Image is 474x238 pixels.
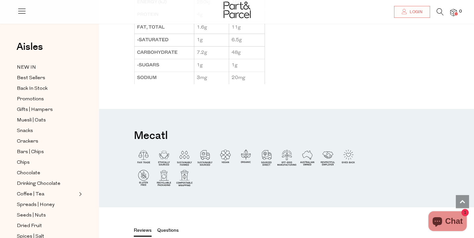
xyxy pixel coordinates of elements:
[17,106,53,114] span: Gifts | Hampers
[157,227,179,236] button: Questions
[154,148,174,167] img: P_P-ICONS-Live_Bec_V11_Ethically_Sourced.svg
[236,148,256,167] img: P_P-ICONS-Live_Bec_V11_Organic.svg
[17,180,60,188] span: Drinking Chocolate
[257,148,276,167] img: P_P-ICONS-Live_Bec_V11_Sourced_Direct.svg
[17,85,77,93] a: Back In Stock
[339,148,358,167] img: P_P-ICONS-Live_Bec_V11_Gives_Back.svg
[17,117,46,124] span: Muesli | Oats
[408,9,422,15] span: Login
[17,106,77,114] a: Gifts | Hampers
[17,127,33,135] span: Snacks
[17,116,77,124] a: Muesli | Oats
[17,42,43,58] a: Aisles
[17,148,44,156] span: Bars | Chips
[17,201,77,209] a: Spreads | Honey
[17,222,77,230] a: Dried Fruit
[17,63,77,72] a: NEW IN
[457,9,463,15] span: 0
[426,211,469,233] inbox-online-store-chat: Shopify online store chat
[17,201,55,209] span: Spreads | Honey
[224,2,251,18] img: Part&Parcel
[17,212,46,220] span: Seeds | Nuts
[175,148,194,167] img: P_P-ICONS-Live_Bec_V11_Sustainable_Farmed.svg
[17,138,38,146] span: Crackers
[17,85,48,93] span: Back In Stock
[17,148,77,156] a: Bars | Chips
[175,168,194,187] img: P_P-ICONS-Live_Bec_V11_Compostable_Wrapping.svg
[394,6,430,18] a: Login
[17,74,77,82] a: Best Sellers
[17,95,77,103] a: Promotions
[17,169,77,177] a: Chocolate
[17,222,42,230] span: Dried Fruit
[298,148,317,167] img: P_P-ICONS-Live_Bec_V11_Australian_Owned.svg
[17,169,40,177] span: Chocolate
[17,159,30,167] span: Chips
[17,127,77,135] a: Snacks
[450,9,457,16] a: 0
[216,148,235,167] img: P_P-ICONS-Live_Bec_V11_Vegan.svg
[154,168,174,187] img: P_P-ICONS-Live_Bec_V11_Recyclable_Packaging.svg
[318,148,338,167] img: P_P-ICONS-Live_Bec_V11_Resectecful_Employer.svg
[134,148,153,167] img: P_P-ICONS-Live_Bec_V11_Fair_Trade.svg
[17,64,36,72] span: NEW IN
[277,148,297,167] img: P_P-ICONS-Live_Bec_V11_Off-Grid_Manufacturing.svg
[17,190,44,198] span: Coffee | Tea
[134,125,168,145] h3: Mecatl
[17,40,43,54] span: Aisles
[134,168,153,187] img: P_P-ICONS-Live_Bec_V11_Gluten_Free.svg
[17,95,44,103] span: Promotions
[17,74,45,82] span: Best Sellers
[77,190,82,198] button: Expand/Collapse Coffee | Tea
[17,190,77,198] a: Coffee | Tea
[195,148,215,167] img: P_P-ICONS-Live_Bec_V11_Sustainable_Sourced.svg
[17,137,77,146] a: Crackers
[134,227,152,237] button: Reviews
[17,180,77,188] a: Drinking Chocolate
[17,158,77,167] a: Chips
[17,211,77,220] a: Seeds | Nuts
